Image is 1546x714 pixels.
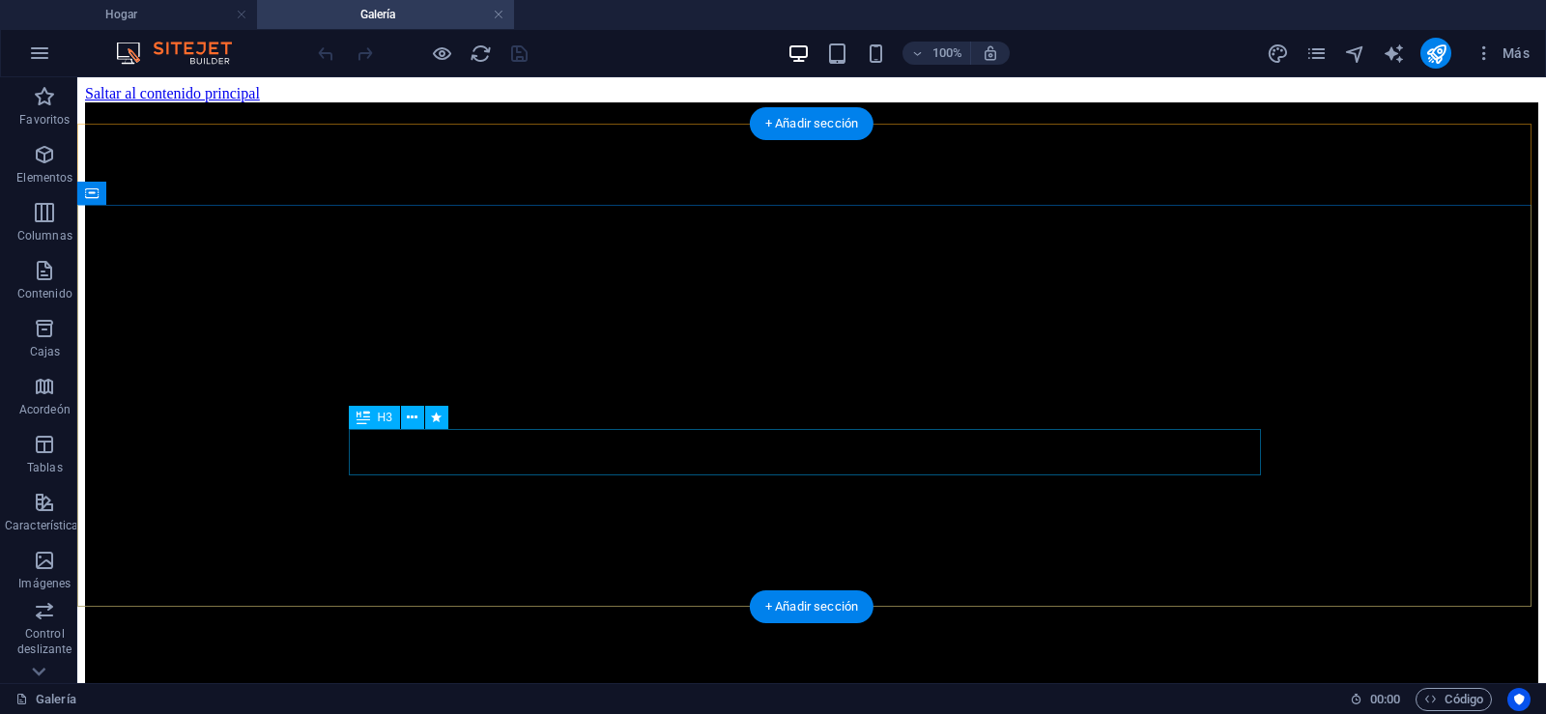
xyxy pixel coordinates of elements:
font: + Añadir sección [765,599,858,614]
button: Más [1467,38,1537,69]
i: Diseño (Ctrl+Alt+Y) [1267,43,1289,65]
i: Publicar [1425,43,1447,65]
font: Imágenes [18,577,71,590]
h6: Tiempo de sesión [1350,688,1401,711]
button: 100% [902,42,971,65]
i: Al cambiar el tamaño, se ajusta automáticamente el nivel de zoom para adaptarse al dispositivo el... [982,44,999,62]
font: Columnas [17,229,72,243]
button: diseño [1266,42,1289,65]
font: Galería [360,8,395,21]
font: Control deslizante [17,627,72,656]
button: generador de texto [1382,42,1405,65]
font: Elementos [16,171,72,185]
font: Contenido [17,287,72,300]
i: Navegador [1344,43,1366,65]
font: 00:00 [1370,692,1400,706]
button: Centrados en el usuario [1507,688,1531,711]
button: recargar [469,42,492,65]
font: Acordeón [19,403,71,416]
i: Recargar página [470,43,492,65]
a: Haga clic para cancelar la selección. Haga doble clic para abrir Páginas. [15,688,76,711]
font: Hogar [105,8,137,21]
img: Logotipo del editor [111,42,256,65]
i: Escritor de IA [1383,43,1405,65]
button: Código [1416,688,1492,711]
a: Saltar al contenido principal [8,8,183,24]
font: Código [1445,692,1483,706]
font: Cajas [30,345,61,358]
font: Características [5,519,85,532]
button: publicar [1420,38,1451,69]
font: Favoritos [19,113,70,127]
i: Páginas (Ctrl+Alt+S) [1305,43,1328,65]
font: H3 [378,411,392,424]
button: páginas [1304,42,1328,65]
font: Más [1503,45,1530,61]
button: navegador [1343,42,1366,65]
font: + Añadir sección [765,116,858,130]
font: 100% [932,45,962,60]
font: Galería [36,692,76,706]
font: Tablas [27,461,63,474]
